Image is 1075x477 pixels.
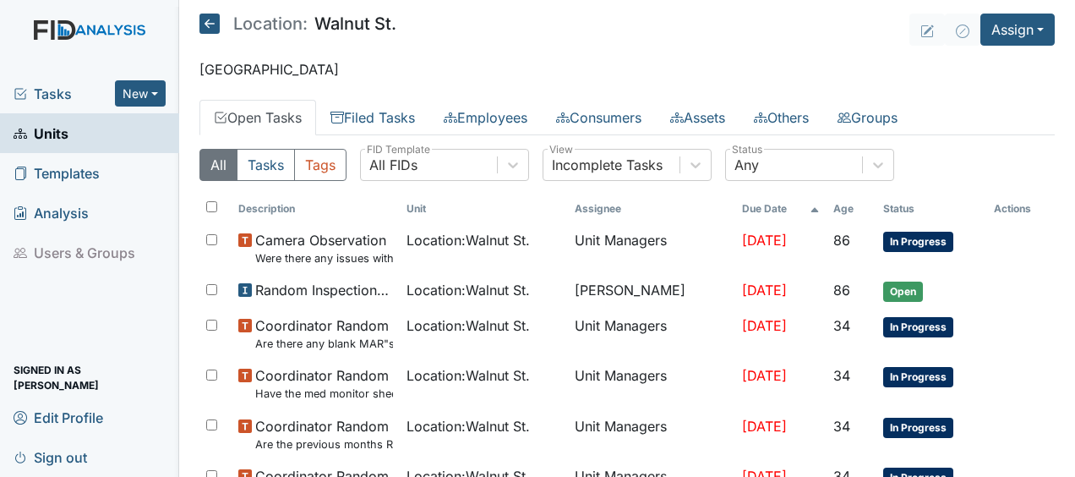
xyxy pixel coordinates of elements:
[742,317,787,334] span: [DATE]
[407,416,530,436] span: Location : Walnut St.
[987,195,1055,223] th: Actions
[255,365,393,402] span: Coordinator Random Have the med monitor sheets been filled out?
[552,155,663,175] div: Incomplete Tasks
[739,100,823,135] a: Others
[255,386,393,402] small: Have the med monitor sheets been filled out?
[742,367,787,384] span: [DATE]
[237,149,295,181] button: Tasks
[14,120,68,146] span: Units
[369,155,417,175] div: All FIDs
[883,232,953,252] span: In Progress
[568,195,736,223] th: Assignee
[568,359,736,408] td: Unit Managers
[255,336,393,352] small: Are there any blank MAR"s
[294,149,347,181] button: Tags
[255,436,393,452] small: Are the previous months Random Inspections completed?
[255,315,393,352] span: Coordinator Random Are there any blank MAR"s
[568,273,736,309] td: [PERSON_NAME]
[14,84,115,104] a: Tasks
[833,232,850,249] span: 86
[206,201,217,212] input: Toggle All Rows Selected
[407,230,530,250] span: Location : Walnut St.
[883,282,923,302] span: Open
[735,195,826,223] th: Toggle SortBy
[656,100,739,135] a: Assets
[407,365,530,386] span: Location : Walnut St.
[232,195,400,223] th: Toggle SortBy
[199,149,237,181] button: All
[568,309,736,359] td: Unit Managers
[734,155,759,175] div: Any
[742,232,787,249] span: [DATE]
[833,418,850,435] span: 34
[429,100,542,135] a: Employees
[400,195,568,223] th: Toggle SortBy
[255,230,393,266] span: Camera Observation Were there any issues with applying topical medications? ( Starts at the top o...
[823,100,912,135] a: Groups
[199,149,347,181] div: Type filter
[14,444,87,470] span: Sign out
[115,80,166,107] button: New
[568,409,736,459] td: Unit Managers
[568,223,736,273] td: Unit Managers
[833,367,850,384] span: 34
[833,282,850,299] span: 86
[14,404,103,430] span: Edit Profile
[255,416,393,452] span: Coordinator Random Are the previous months Random Inspections completed?
[199,59,1055,79] p: [GEOGRAPHIC_DATA]
[255,280,393,300] span: Random Inspection for Evening
[876,195,987,223] th: Toggle SortBy
[407,280,530,300] span: Location : Walnut St.
[407,315,530,336] span: Location : Walnut St.
[14,365,166,391] span: Signed in as [PERSON_NAME]
[542,100,656,135] a: Consumers
[14,200,89,226] span: Analysis
[199,100,316,135] a: Open Tasks
[883,317,953,337] span: In Progress
[827,195,877,223] th: Toggle SortBy
[883,418,953,438] span: In Progress
[833,317,850,334] span: 34
[980,14,1055,46] button: Assign
[883,367,953,387] span: In Progress
[255,250,393,266] small: Were there any issues with applying topical medications? ( Starts at the top of MAR and works the...
[14,160,100,186] span: Templates
[233,15,308,32] span: Location:
[316,100,429,135] a: Filed Tasks
[742,282,787,299] span: [DATE]
[742,418,787,435] span: [DATE]
[199,14,396,34] h5: Walnut St.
